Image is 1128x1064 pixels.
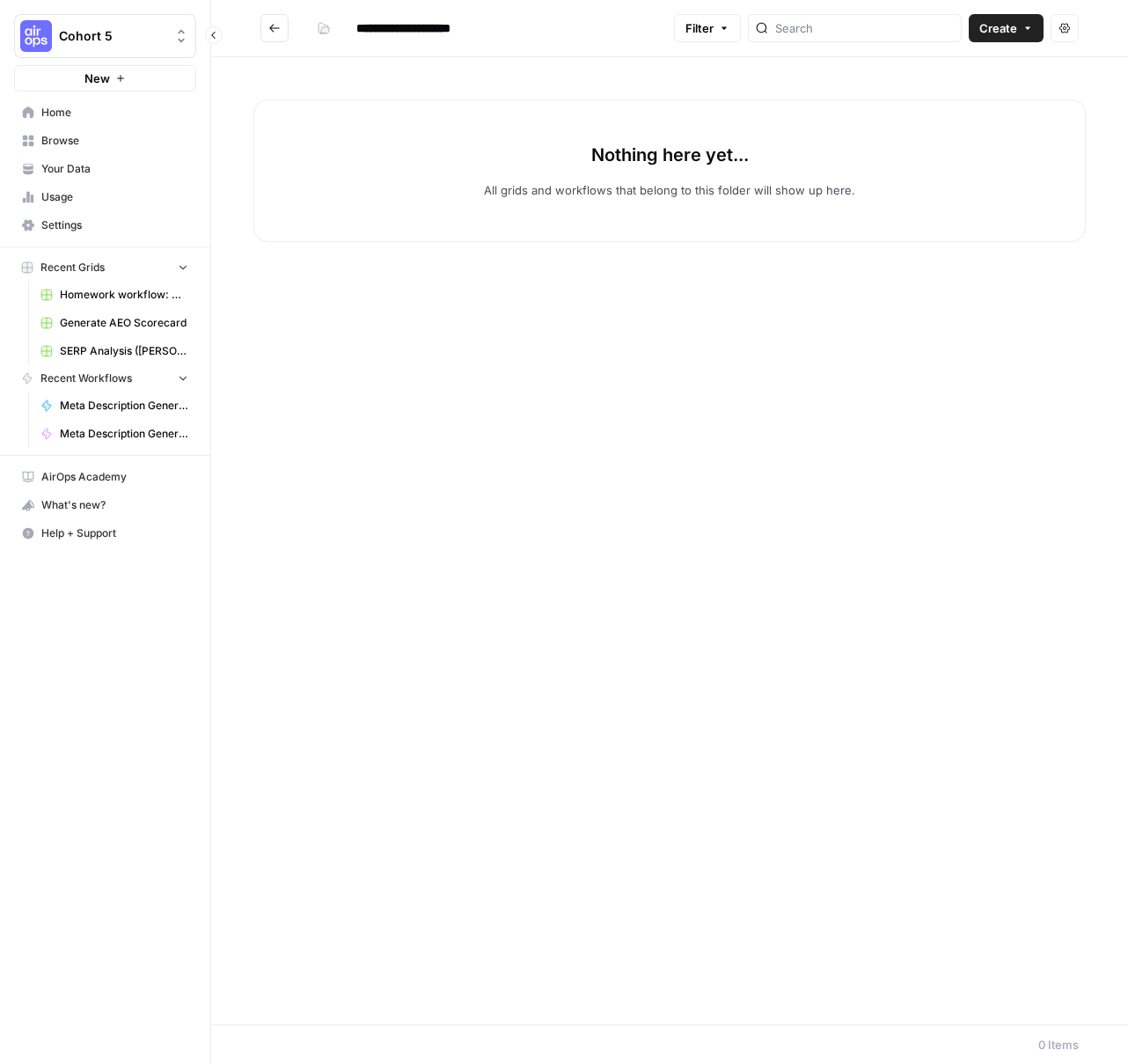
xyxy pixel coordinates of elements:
[33,309,196,337] a: Generate AEO Scorecard
[15,492,195,518] div: What's new?
[14,14,196,58] button: Workspace: Cohort 5
[41,469,188,485] span: AirOps Academy
[260,14,289,42] button: Go back
[60,343,188,359] span: SERP Analysis ([PERSON_NAME])
[41,133,188,149] span: Browse
[41,217,188,233] span: Settings
[60,315,188,331] span: Generate AEO Scorecard
[979,19,1017,37] span: Create
[60,287,188,303] span: Homework workflow: Meta Description ([GEOGRAPHIC_DATA]) Grid
[41,525,188,541] span: Help + Support
[1038,1036,1079,1053] div: 0 Items
[674,14,741,42] button: Filter
[14,491,196,519] button: What's new?
[969,14,1044,42] button: Create
[33,420,196,448] a: Meta Description Generator ([PERSON_NAME])
[14,127,196,155] a: Browse
[14,65,196,92] button: New
[14,155,196,183] a: Your Data
[14,365,196,392] button: Recent Workflows
[33,392,196,420] a: Meta Description Generator ([PERSON_NAME])
[14,519,196,547] button: Help + Support
[33,281,196,309] a: Homework workflow: Meta Description ([GEOGRAPHIC_DATA]) Grid
[40,260,105,275] span: Recent Grids
[685,19,714,37] span: Filter
[60,398,188,414] span: Meta Description Generator ([PERSON_NAME])
[59,27,165,45] span: Cohort 5
[60,426,188,442] span: Meta Description Generator ([PERSON_NAME])
[775,19,954,37] input: Search
[41,105,188,121] span: Home
[40,371,132,386] span: Recent Workflows
[33,337,196,365] a: SERP Analysis ([PERSON_NAME])
[20,20,52,52] img: Cohort 5 Logo
[41,189,188,205] span: Usage
[14,211,196,239] a: Settings
[84,70,110,87] span: New
[14,99,196,127] a: Home
[41,161,188,177] span: Your Data
[484,181,855,199] p: All grids and workflows that belong to this folder will show up here.
[14,254,196,281] button: Recent Grids
[14,463,196,491] a: AirOps Academy
[14,183,196,211] a: Usage
[591,143,749,167] p: Nothing here yet...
